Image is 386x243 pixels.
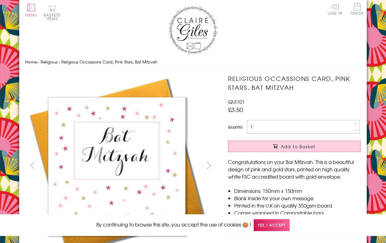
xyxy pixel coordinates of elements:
[351,3,364,16] a: Trade
[234,202,361,209] li: Printed in the U.K on quality 350gsm board
[234,187,361,194] li: Dimensions: 150mm x 150mm
[328,3,342,15] a: Log In
[228,124,243,130] label: Quantity
[228,74,361,92] h1: Religious Occassions Card, Pink Stars, Bat Mitzvah
[254,219,290,231] span: Yes, I accept
[228,141,361,152] button: Add to Basket
[351,3,364,15] span: Trade
[25,12,37,18] span: Menu
[234,209,361,216] li: Comes wrapped in Compostable bag
[281,143,316,150] span: Add to Basket
[228,105,243,114] span: £3.50
[41,59,58,65] a: Religious
[59,59,60,65] span: ›
[46,12,60,21] span: 0 items
[169,6,217,54] img: Claire Giles Greetings Cards
[61,59,157,65] span: Religious Occassions Card, Pink Stars, Bat Mitzvah
[25,4,37,17] button: Menu
[228,98,245,105] span: QUI101
[234,194,361,202] li: Blank inside for your own message
[228,158,361,180] p: Congratulations on your Bar Mitzvah. This is a beautiful design of pink and gold stars, printed o...
[202,158,216,172] button: next
[25,59,37,65] a: Home
[38,59,39,65] span: ›
[25,158,39,172] button: prev
[44,5,60,20] button: Basket0 items
[25,56,361,68] nav: breadcrumbs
